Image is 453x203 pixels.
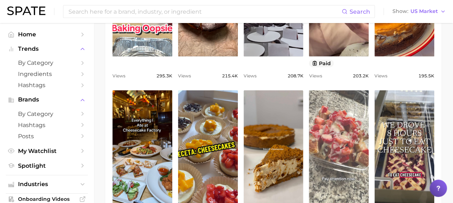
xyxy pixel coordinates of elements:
[6,179,88,190] button: Industries
[410,9,438,13] span: US Market
[18,162,76,169] span: Spotlight
[309,60,334,67] button: paid
[6,119,88,131] a: Hashtags
[6,145,88,157] a: My Watchlist
[6,108,88,119] a: by Category
[6,131,88,142] a: Posts
[18,46,76,52] span: Trends
[418,72,434,80] span: 195.5k
[353,72,369,80] span: 203.2k
[391,7,448,16] button: ShowUS Market
[18,59,76,66] span: by Category
[18,181,76,188] span: Industries
[178,72,191,80] span: Views
[18,71,76,77] span: Ingredients
[156,72,172,80] span: 295.3k
[18,196,76,202] span: Onboarding Videos
[18,96,76,103] span: Brands
[6,94,88,105] button: Brands
[6,29,88,40] a: Home
[244,72,257,80] span: Views
[350,8,370,15] span: Search
[6,57,88,68] a: by Category
[7,6,45,15] img: SPATE
[68,5,342,18] input: Search here for a brand, industry, or ingredient
[18,122,76,128] span: Hashtags
[6,80,88,91] a: Hashtags
[374,72,387,80] span: Views
[18,148,76,154] span: My Watchlist
[392,9,408,13] span: Show
[222,72,238,80] span: 215.4k
[6,160,88,171] a: Spotlight
[6,68,88,80] a: Ingredients
[18,82,76,89] span: Hashtags
[18,110,76,117] span: by Category
[287,72,303,80] span: 208.7k
[18,133,76,140] span: Posts
[309,72,322,80] span: Views
[6,44,88,54] button: Trends
[112,72,125,80] span: Views
[18,31,76,38] span: Home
